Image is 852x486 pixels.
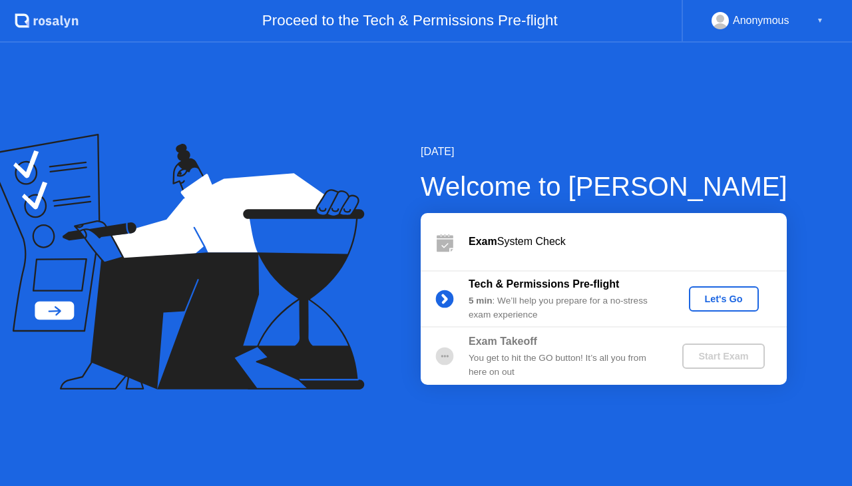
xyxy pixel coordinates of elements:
[469,294,660,322] div: : We’ll help you prepare for a no-stress exam experience
[469,336,537,347] b: Exam Takeoff
[421,166,787,206] div: Welcome to [PERSON_NAME]
[688,351,759,362] div: Start Exam
[469,278,619,290] b: Tech & Permissions Pre-flight
[817,12,823,29] div: ▼
[682,344,764,369] button: Start Exam
[689,286,759,312] button: Let's Go
[469,352,660,379] div: You get to hit the GO button! It’s all you from here on out
[469,234,787,250] div: System Check
[694,294,753,304] div: Let's Go
[469,296,493,306] b: 5 min
[733,12,789,29] div: Anonymous
[469,236,497,247] b: Exam
[421,144,787,160] div: [DATE]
